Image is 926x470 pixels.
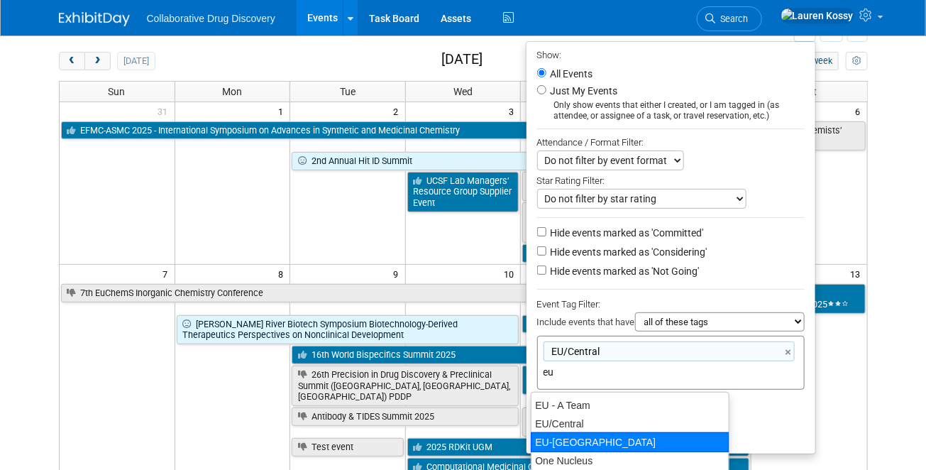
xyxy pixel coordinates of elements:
span: 8 [277,265,290,283]
a: Rocky Mountain Life Sciences - Investor and Partnering Conference [522,408,749,437]
span: Mon [222,86,242,97]
button: myCustomButton [846,52,867,70]
div: EU - A Team [531,396,729,415]
label: All Events [548,69,593,79]
label: Hide events marked as 'Considering' [548,245,707,259]
a: UCSF Lab Managers’ Resource Group Supplier Event [407,172,519,212]
span: 3 [507,102,520,120]
span: Sun [109,86,126,97]
span: 9 [392,265,405,283]
a: 2025 NIH Research Festival Vendor Exhibit [522,315,749,334]
span: 31 [157,102,175,120]
a: × [786,344,795,361]
div: Attendance / Format Filter: [537,134,805,151]
div: EU/Central [531,415,729,433]
a: CDF Cambridge [522,244,634,263]
a: 16th World Bispecifics Summit 2025 [292,346,634,364]
span: 2 [392,102,405,120]
span: Wed [453,86,473,97]
button: next [84,52,111,70]
span: Tue [340,86,355,97]
div: Star Rating Filter: [537,170,805,189]
button: [DATE] [117,52,155,70]
span: 1 [277,102,290,120]
button: prev [59,52,85,70]
a: Antibody & TIDES Summit 2025 [292,408,519,426]
span: EU/Central [549,344,600,359]
button: week [806,52,839,70]
a: EFMC-ASMC 2025 - International Symposium on Advances in Synthetic and Medicinal Chemistry [61,121,634,140]
a: Search [697,6,762,31]
i: Personalize Calendar [852,57,861,66]
a: Test event [292,438,404,457]
span: 7 [162,265,175,283]
a: 2025 RDKit UGM [407,438,750,457]
h2: [DATE] [441,52,483,67]
div: One Nucleus [531,452,729,470]
img: ExhibitDay [59,12,130,26]
span: 6 [854,102,867,120]
a: Korean Society of Medicinal Chemistry Conference 2025 [522,366,749,395]
div: Show: [537,45,805,63]
a: 7th EuChemS Inorganic Chemistry Conference [61,284,634,302]
div: Include events that have [537,312,805,336]
a: Biolife Summit Mid-Atlantic BioLife Summit (*Philly) [522,202,634,243]
span: 10 [502,265,520,283]
div: EU-[GEOGRAPHIC_DATA] [531,432,729,452]
span: Collaborative Drug Discovery [147,13,275,24]
span: Search [716,13,749,24]
div: Event Tag Filter: [537,296,805,312]
label: Hide events marked as 'Committed' [548,226,704,240]
label: Just My Events [548,84,618,98]
input: Type tag and hit enter [544,365,742,379]
span: 13 [849,265,867,283]
label: Hide events marked as 'Not Going' [548,264,700,278]
div: Only show events that either I created, or I am tagged in (as attendee, or assignee of a task, or... [537,100,805,121]
a: 2nd Annual Hit ID Summit [292,152,634,170]
a: [PERSON_NAME] River Biotech Symposium Biotechnology-Derived Therapeutics Perspectives on Nonclini... [177,315,519,344]
a: Bio Innovation Conference 2025 [522,172,634,201]
a: 26th Precision in Drug Discovery & Preclinical Summit ([GEOGRAPHIC_DATA], [GEOGRAPHIC_DATA], [GEO... [292,366,519,406]
img: Lauren Kossy [781,8,854,23]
